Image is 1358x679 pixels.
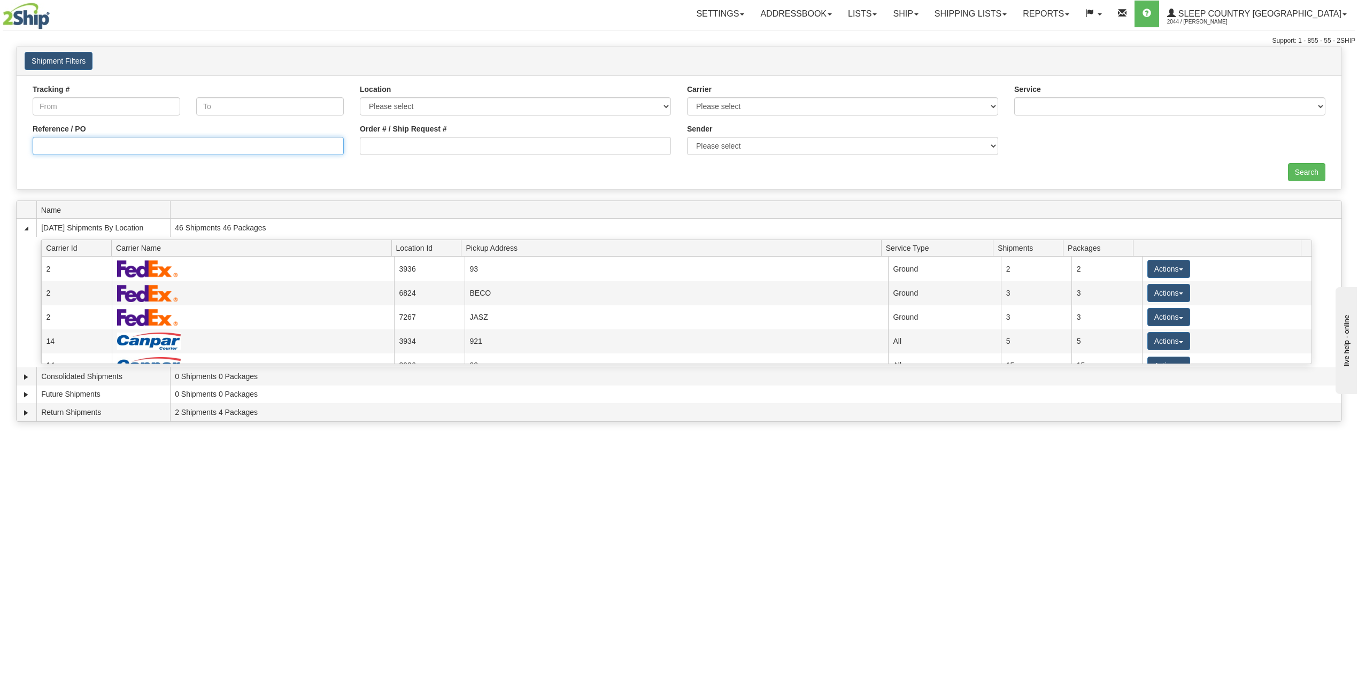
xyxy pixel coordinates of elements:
[1147,357,1190,375] button: Actions
[1001,281,1071,305] td: 3
[1159,1,1355,27] a: Sleep Country [GEOGRAPHIC_DATA] 2044 / [PERSON_NAME]
[1014,84,1041,95] label: Service
[1147,332,1190,350] button: Actions
[466,240,881,256] span: Pickup Address
[394,305,465,329] td: 7267
[360,124,447,134] label: Order # / Ship Request #
[117,357,181,374] img: Canpar
[41,353,112,377] td: 14
[465,329,888,353] td: 921
[41,281,112,305] td: 2
[465,281,888,305] td: BECO
[117,260,179,277] img: FedEx Express®
[41,202,170,218] span: Name
[888,329,1001,353] td: All
[1071,281,1142,305] td: 3
[465,257,888,281] td: 93
[888,281,1001,305] td: Ground
[170,403,1341,421] td: 2 Shipments 4 Packages
[360,84,391,95] label: Location
[116,240,391,256] span: Carrier Name
[840,1,885,27] a: Lists
[752,1,840,27] a: Addressbook
[33,84,70,95] label: Tracking #
[394,257,465,281] td: 3936
[8,9,99,17] div: live help - online
[927,1,1015,27] a: Shipping lists
[41,329,112,353] td: 14
[1001,305,1071,329] td: 3
[46,240,111,256] span: Carrier Id
[36,367,170,385] td: Consolidated Shipments
[1288,163,1325,181] input: Search
[888,353,1001,377] td: All
[885,1,926,27] a: Ship
[33,124,86,134] label: Reference / PO
[3,3,50,29] img: logo2044.jpg
[117,308,179,326] img: FedEx Express®
[1176,9,1341,18] span: Sleep Country [GEOGRAPHIC_DATA]
[170,385,1341,404] td: 0 Shipments 0 Packages
[687,124,712,134] label: Sender
[21,389,32,400] a: Expand
[1001,353,1071,377] td: 15
[196,97,344,115] input: To
[1147,284,1190,302] button: Actions
[117,284,179,302] img: FedEx Express®
[465,353,888,377] td: 93
[170,367,1341,385] td: 0 Shipments 0 Packages
[1071,257,1142,281] td: 2
[21,223,32,234] a: Collapse
[33,97,180,115] input: From
[1071,353,1142,377] td: 15
[1071,305,1142,329] td: 3
[117,333,181,350] img: Canpar
[396,240,461,256] span: Location Id
[888,257,1001,281] td: Ground
[21,407,32,418] a: Expand
[36,403,170,421] td: Return Shipments
[41,305,112,329] td: 2
[888,305,1001,329] td: Ground
[3,36,1355,45] div: Support: 1 - 855 - 55 - 2SHIP
[1001,329,1071,353] td: 5
[687,84,712,95] label: Carrier
[998,240,1063,256] span: Shipments
[21,372,32,382] a: Expand
[36,219,170,237] td: [DATE] Shipments By Location
[25,52,92,70] button: Shipment Filters
[1015,1,1077,27] a: Reports
[394,329,465,353] td: 3934
[886,240,993,256] span: Service Type
[1147,260,1190,278] button: Actions
[1071,329,1142,353] td: 5
[36,385,170,404] td: Future Shipments
[1001,257,1071,281] td: 2
[170,219,1341,237] td: 46 Shipments 46 Packages
[41,257,112,281] td: 2
[465,305,888,329] td: JASZ
[394,353,465,377] td: 3936
[1068,240,1133,256] span: Packages
[1147,308,1190,326] button: Actions
[688,1,752,27] a: Settings
[1333,285,1357,394] iframe: chat widget
[394,281,465,305] td: 6824
[1167,17,1247,27] span: 2044 / [PERSON_NAME]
